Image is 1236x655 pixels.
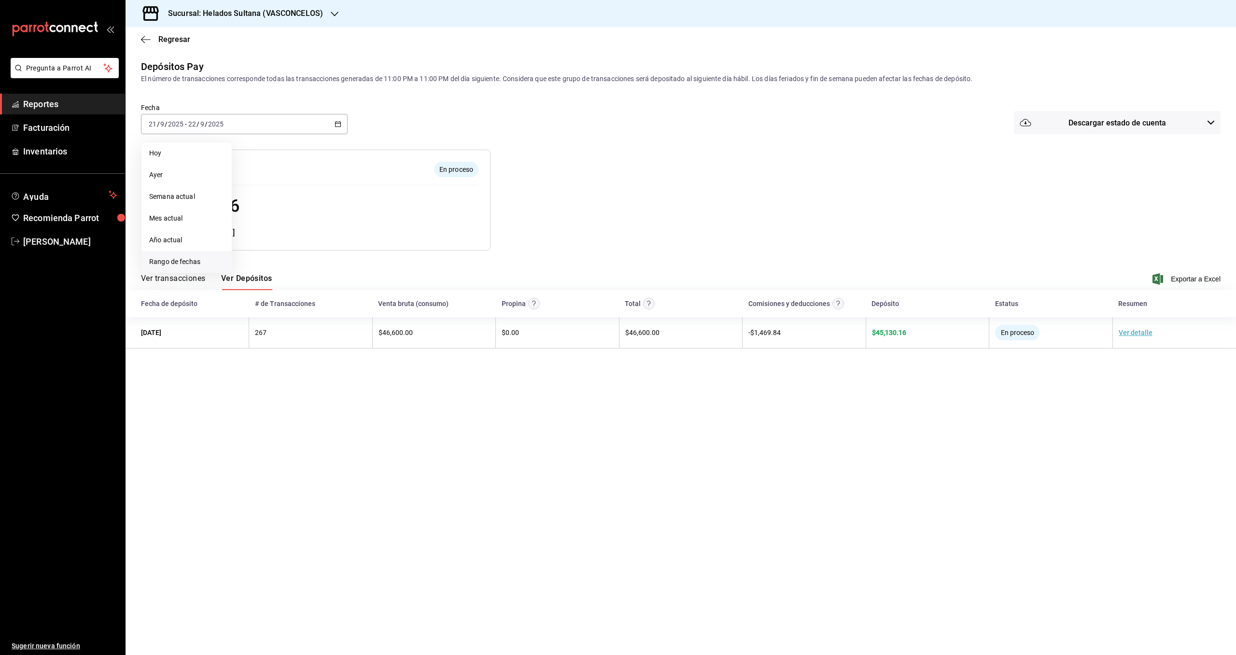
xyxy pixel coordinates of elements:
[1154,273,1221,285] button: Exportar a Excel
[208,120,224,128] input: ----
[1119,329,1152,336] a: Ver detalle
[378,300,449,307] div: Venta bruta (consumo)
[379,329,413,336] span: $ 46,600.00
[26,63,104,73] span: Pregunta a Parrot AI
[23,145,117,158] span: Inventarios
[872,329,906,336] span: $ 45,130.16
[23,235,117,248] span: [PERSON_NAME]
[832,298,844,309] svg: Contempla comisión de ventas y propinas, IVA, cancelaciones y devoluciones.
[995,300,1018,307] div: Estatus
[434,162,478,177] div: El depósito aún no se ha enviado a tu cuenta bancaria.
[23,189,105,201] span: Ayuda
[748,329,781,336] span: - $ 1,469.84
[205,120,208,128] span: /
[748,300,830,307] div: Comisiones y deducciones
[7,70,119,80] a: Pregunta a Parrot AI
[126,317,249,348] td: [DATE]
[1068,118,1166,127] span: Descargar estado de cuenta
[141,74,1221,84] div: El número de transacciones corresponde todas las transacciones generadas de 11:00 PM a 11:00 PM d...
[528,298,540,309] svg: Las propinas mostradas excluyen toda configuración de retención.
[23,121,117,134] span: Facturación
[160,120,165,128] input: --
[165,120,168,128] span: /
[249,317,373,348] td: 267
[23,98,117,111] span: Reportes
[255,300,315,307] div: # de Transacciones
[141,59,204,74] div: Depósitos Pay
[625,300,641,307] div: Total
[168,120,184,128] input: ----
[141,274,272,290] div: navigation tabs
[149,235,224,245] span: Año actual
[23,211,117,224] span: Recomienda Parrot
[153,227,478,238] div: Fecha estimada [DATE]
[160,8,323,19] h3: Sucursal: Helados Sultana (VASCONCELOS)
[141,35,190,44] button: Regresar
[149,170,224,180] span: Ayer
[1014,111,1221,134] button: Descargar estado de cuenta
[149,192,224,202] span: Semana actual
[12,641,117,651] span: Sugerir nueva función
[643,298,655,309] svg: Este monto equivale al total de la venta más otros abonos antes de aplicar comisión e IVA.
[149,257,224,267] span: Rango de fechas
[625,329,660,336] span: $ 46,600.00
[141,300,197,307] div: Fecha de depósito
[185,120,187,128] span: -
[11,58,119,78] button: Pregunta a Parrot AI
[995,325,1039,340] div: El depósito aún no se ha enviado a tu cuenta bancaria.
[141,104,348,111] label: Fecha
[148,120,157,128] input: --
[997,329,1038,336] span: En proceso
[197,120,199,128] span: /
[149,213,224,223] span: Mes actual
[1118,300,1147,307] div: Resumen
[502,300,526,307] div: Propina
[200,120,205,128] input: --
[435,165,477,175] span: En proceso
[141,274,206,290] button: Ver transacciones
[221,274,272,290] button: Ver Depósitos
[157,120,160,128] span: /
[188,120,197,128] input: --
[871,300,899,307] div: Depósito
[149,148,224,158] span: Hoy
[158,35,190,44] span: Regresar
[496,317,619,348] td: $0.00
[106,25,114,33] button: open_drawer_menu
